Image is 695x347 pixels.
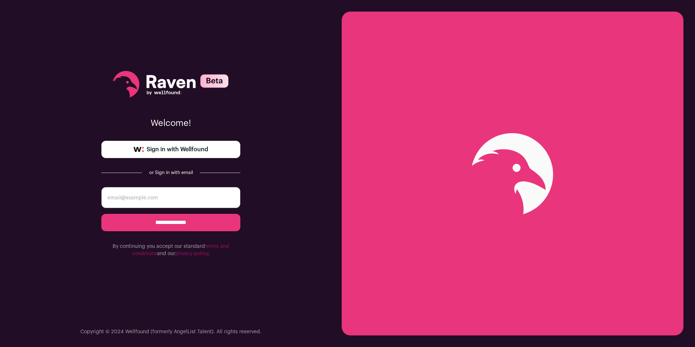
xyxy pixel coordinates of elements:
[147,145,208,154] span: Sign in with Wellfound
[101,118,240,129] p: Welcome!
[101,187,240,208] input: email@example.com
[101,243,240,257] p: By continuing you accept our standard and our .
[175,251,208,256] a: privacy policy
[134,147,144,152] img: wellfound-symbol-flush-black-fb3c872781a75f747ccb3a119075da62bfe97bd399995f84a933054e44a575c4.png
[148,170,194,175] div: or Sign in with email
[101,141,240,158] a: Sign in with Wellfound
[80,328,261,335] p: Copyright © 2024 Wellfound (formerly AngelList Talent). All rights reserved.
